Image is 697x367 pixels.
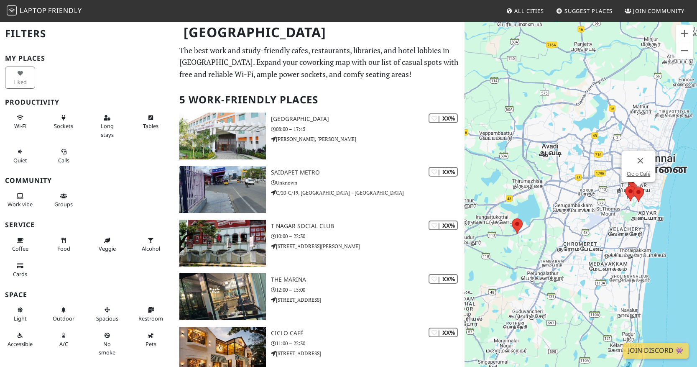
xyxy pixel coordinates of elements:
a: T Nagar Social Club | XX% T Nagar Social Club 10:00 – 22:30 [STREET_ADDRESS][PERSON_NAME] [174,220,465,267]
button: Cards [5,259,35,281]
h3: The Marina [271,276,465,283]
img: T Nagar Social Club [179,220,266,267]
h3: Space [5,291,169,299]
span: Food [57,245,70,252]
p: C/20-C/19, [GEOGRAPHIC_DATA] - [GEOGRAPHIC_DATA] [271,189,465,197]
div: | XX% [429,221,458,230]
a: All Cities [503,3,547,18]
p: 08:00 – 17:45 [271,125,465,133]
button: Quiet [5,145,35,167]
h3: T Nagar Social Club [271,223,465,230]
h3: Community [5,177,169,185]
div: | XX% [429,328,458,337]
a: Chennai Institute of Technology | XX% [GEOGRAPHIC_DATA] 08:00 – 17:45 [PERSON_NAME], [PERSON_NAME] [174,113,465,159]
button: Accessible [5,329,35,351]
span: Video/audio calls [58,157,69,164]
button: Work vibe [5,189,35,211]
span: Join Community [633,7,684,15]
button: Veggie [92,234,122,256]
button: Light [5,303,35,325]
p: [STREET_ADDRESS][PERSON_NAME] [271,242,465,250]
span: Veggie [99,245,116,252]
h3: Productivity [5,98,169,106]
button: No smoke [92,329,122,359]
h3: My Places [5,54,169,62]
span: Natural light [14,315,27,322]
p: 11:00 – 22:30 [271,339,465,347]
span: Alcohol [142,245,160,252]
span: People working [8,200,33,208]
button: Groups [49,189,79,211]
p: The best work and study-friendly cafes, restaurants, libraries, and hotel lobbies in [GEOGRAPHIC_... [179,44,460,80]
button: Spacious [92,303,122,325]
span: Power sockets [54,122,73,130]
span: Outdoor area [53,315,74,322]
span: Air conditioned [59,340,68,348]
p: 10:00 – 22:30 [271,232,465,240]
span: Spacious [96,315,118,322]
div: | XX% [429,113,458,123]
span: Pet friendly [146,340,156,348]
span: Long stays [101,122,114,138]
a: Suggest Places [553,3,616,18]
span: Laptop [20,6,47,15]
p: [STREET_ADDRESS] [271,296,465,304]
button: Close [631,151,651,171]
img: LaptopFriendly [7,5,17,15]
button: Food [49,234,79,256]
button: Tables [136,111,166,133]
img: The Marina [179,273,266,320]
a: LaptopFriendly LaptopFriendly [7,4,82,18]
button: A/C [49,329,79,351]
h3: Ciclo Café [271,330,465,337]
button: Calls [49,145,79,167]
a: Ciclo Café [627,171,651,177]
a: Saidapet Metro | XX% Saidapet Metro Unknown C/20-C/19, [GEOGRAPHIC_DATA] - [GEOGRAPHIC_DATA] [174,166,465,213]
p: Unknown [271,179,465,187]
div: | XX% [429,167,458,177]
h3: [GEOGRAPHIC_DATA] [271,115,465,123]
h1: [GEOGRAPHIC_DATA] [177,21,463,44]
span: Friendly [48,6,82,15]
p: [STREET_ADDRESS] [271,349,465,357]
h3: Service [5,221,169,229]
div: | XX% [429,274,458,284]
span: Credit cards [13,270,27,278]
img: Saidapet Metro [179,166,266,213]
button: Wi-Fi [5,111,35,133]
span: Coffee [12,245,28,252]
p: 12:00 – 15:00 [271,286,465,294]
a: The Marina | XX% The Marina 12:00 – 15:00 [STREET_ADDRESS] [174,273,465,320]
button: Alcohol [136,234,166,256]
span: Suggest Places [564,7,613,15]
a: Join Community [621,3,688,18]
a: Join Discord 👾 [623,343,689,359]
button: Zoom in [676,25,693,42]
span: Group tables [54,200,73,208]
button: Pets [136,329,166,351]
button: Long stays [92,111,122,141]
button: Coffee [5,234,35,256]
button: Outdoor [49,303,79,325]
button: Zoom out [676,42,693,59]
button: Restroom [136,303,166,325]
h2: 5 Work-Friendly Places [179,87,460,113]
span: Work-friendly tables [143,122,158,130]
span: Stable Wi-Fi [14,122,26,130]
span: Quiet [13,157,27,164]
span: All Cities [514,7,544,15]
span: Smoke free [99,340,115,356]
img: Chennai Institute of Technology [179,113,266,159]
button: Sockets [49,111,79,133]
span: Restroom [138,315,163,322]
span: Accessible [8,340,33,348]
p: [PERSON_NAME], [PERSON_NAME] [271,135,465,143]
h3: Saidapet Metro [271,169,465,176]
h2: Filters [5,21,169,46]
